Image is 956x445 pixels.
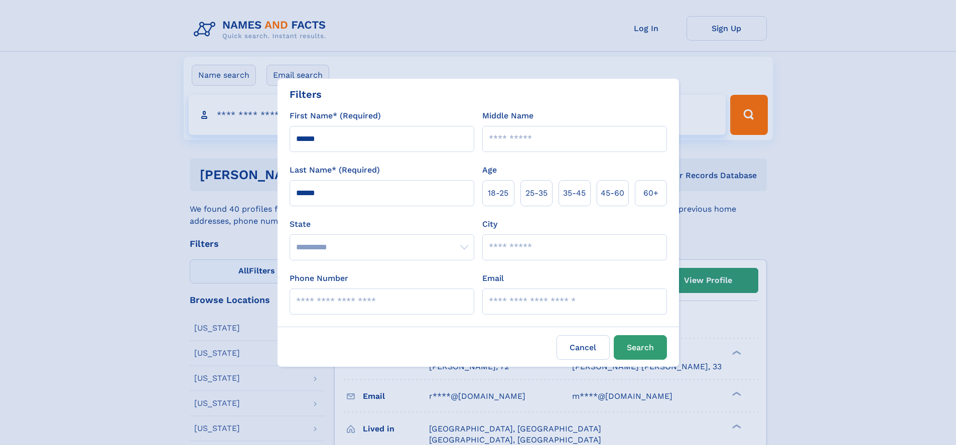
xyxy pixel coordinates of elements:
label: Last Name* (Required) [290,164,380,176]
label: State [290,218,474,230]
label: Phone Number [290,272,348,284]
label: First Name* (Required) [290,110,381,122]
span: 45‑60 [601,187,624,199]
label: Middle Name [482,110,533,122]
label: Cancel [557,335,610,360]
label: Age [482,164,497,176]
span: 18‑25 [488,187,508,199]
span: 35‑45 [563,187,586,199]
span: 60+ [643,187,658,199]
span: 25‑35 [525,187,548,199]
div: Filters [290,87,322,102]
label: City [482,218,497,230]
button: Search [614,335,667,360]
label: Email [482,272,504,284]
